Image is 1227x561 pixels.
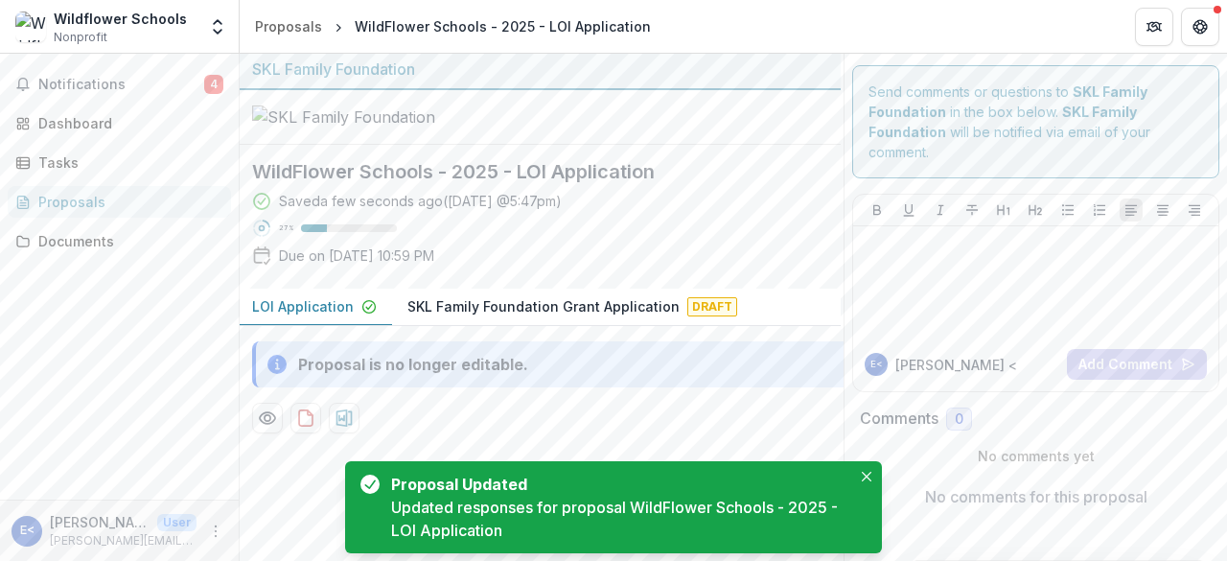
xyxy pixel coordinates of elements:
button: Open entity switcher [204,8,231,46]
button: Bold [866,199,889,222]
div: Dashboard [38,113,216,133]
span: 4 [204,75,223,94]
a: Proposals [247,12,330,40]
button: Add Comment [1067,349,1207,380]
button: More [204,520,227,543]
button: Align Right [1183,199,1206,222]
p: Due on [DATE] 10:59 PM [279,245,434,266]
span: 0 [955,411,963,428]
div: Documents [38,231,216,251]
div: Proposal Updated [391,473,844,496]
button: download-proposal [329,403,359,433]
button: Bullet List [1056,199,1079,222]
button: Close [855,465,878,488]
span: Notifications [38,77,204,93]
a: Documents [8,225,231,257]
nav: breadcrumb [247,12,659,40]
p: [PERSON_NAME] < [895,355,1017,375]
p: [PERSON_NAME] <[PERSON_NAME][EMAIL_ADDRESS][PERSON_NAME][DOMAIN_NAME]> [50,512,150,532]
button: Align Center [1151,199,1174,222]
p: No comments yet [860,446,1212,466]
button: Heading 1 [992,199,1015,222]
div: Proposals [255,16,322,36]
button: Strike [961,199,984,222]
h2: Comments [860,409,938,428]
div: Erica <erica.cantoni@wildflowerschools.org> [870,360,883,369]
button: Italicize [929,199,952,222]
div: Wildflower Schools [54,9,187,29]
div: Tasks [38,152,216,173]
a: Tasks [8,147,231,178]
img: SKL Family Foundation [252,105,444,129]
p: [PERSON_NAME][EMAIL_ADDRESS][PERSON_NAME][DOMAIN_NAME] [50,532,197,549]
a: Proposals [8,186,231,218]
button: Get Help [1181,8,1219,46]
p: 27 % [279,222,293,235]
span: Nonprofit [54,29,107,46]
img: Wildflower Schools [15,12,46,42]
p: No comments for this proposal [925,485,1147,508]
div: Proposals [38,192,216,212]
button: download-proposal [290,403,321,433]
button: Notifications4 [8,69,231,100]
div: Send comments or questions to in the box below. will be notified via email of your comment. [852,65,1219,178]
button: Align Left [1120,199,1143,222]
div: Erica <erica.cantoni@wildflowerschools.org> [20,525,35,537]
h2: WildFlower Schools - 2025 - LOI Application [252,160,795,183]
div: Updated responses for proposal WildFlower Schools - 2025 - LOI Application [391,496,851,542]
div: Saved a few seconds ago ( [DATE] @ 5:47pm ) [279,191,562,211]
button: Ordered List [1088,199,1111,222]
p: SKL Family Foundation Grant Application [407,296,680,316]
span: Draft [687,297,737,316]
a: Dashboard [8,107,231,139]
div: SKL Family Foundation [252,58,825,81]
div: WildFlower Schools - 2025 - LOI Application [355,16,651,36]
p: LOI Application [252,296,354,316]
div: Proposal is no longer editable. [298,353,528,376]
button: Heading 2 [1024,199,1047,222]
button: Partners [1135,8,1173,46]
button: Underline [897,199,920,222]
button: Preview 8f39a7ab-fc29-4a49-ad66-0bbedb7088e6-0.pdf [252,403,283,433]
p: User [157,514,197,531]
